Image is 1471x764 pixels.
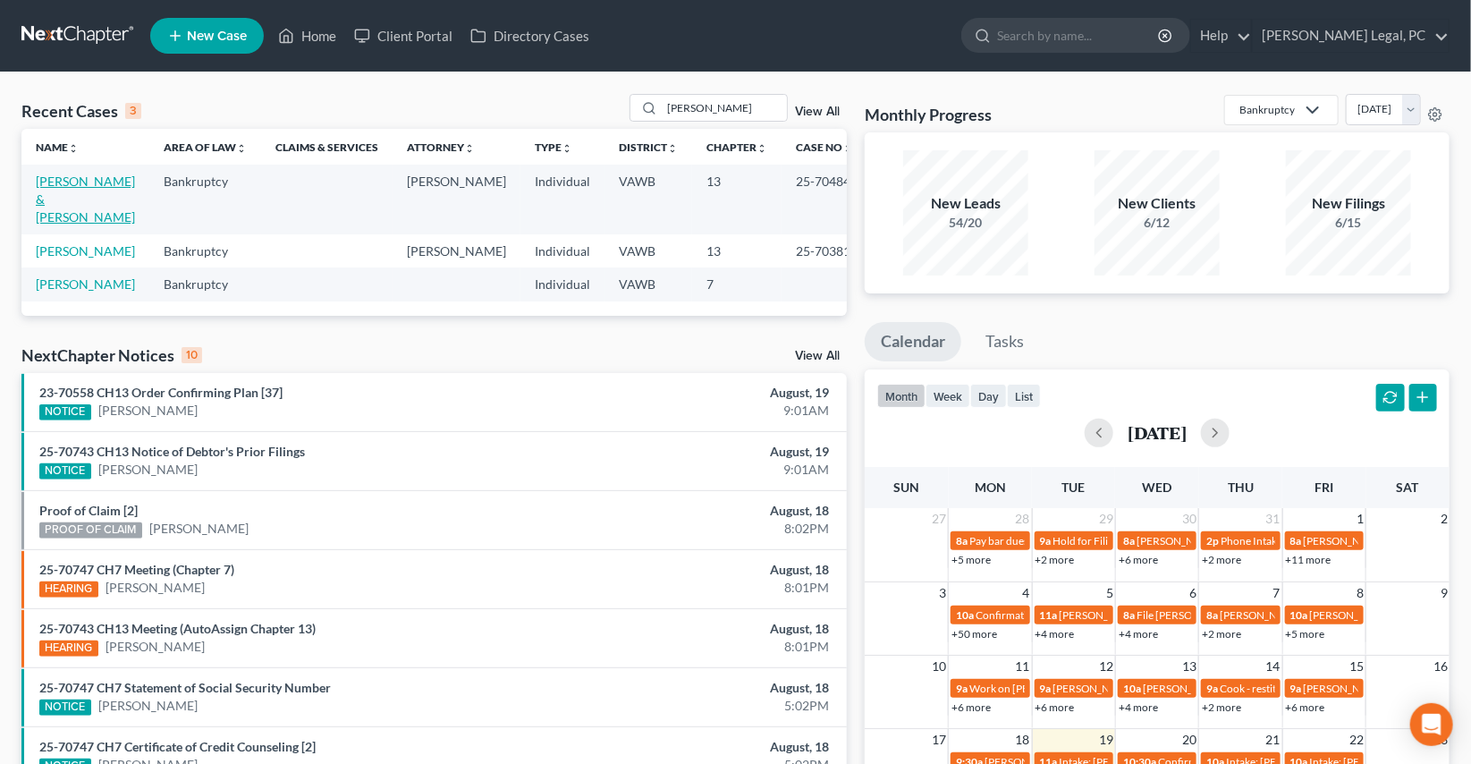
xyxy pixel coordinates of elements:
span: [PERSON_NAME] - criminal (WCGDC) [1053,682,1233,695]
div: 5:02PM [578,697,829,715]
div: NOTICE [39,463,91,480]
div: 3 [125,103,141,119]
span: [PERSON_NAME] plan due [1220,608,1346,622]
span: 8a [1123,608,1135,622]
a: +4 more [1119,627,1158,641]
span: Thu [1228,480,1254,495]
th: Claims & Services [261,129,393,165]
div: NextChapter Notices [21,344,202,366]
i: unfold_more [464,143,475,154]
span: 4 [1021,582,1032,604]
span: 7 [1272,582,1282,604]
td: Individual [520,234,604,267]
a: +4 more [1119,700,1158,714]
a: 25-70747 CH7 Certificate of Credit Counseling [2] [39,739,316,754]
div: August, 19 [578,384,829,402]
a: View All [795,350,840,362]
a: Proof of Claim [2] [39,503,138,518]
div: August, 18 [578,561,829,579]
span: Pay bar dues [969,534,1028,548]
a: +50 more [951,627,997,641]
a: [PERSON_NAME] [106,579,205,597]
span: 18 [1014,729,1032,751]
a: Home [269,20,345,52]
span: 27 [930,508,948,530]
span: 3 [937,582,948,604]
div: Bankruptcy [1239,102,1295,117]
div: Open Intercom Messenger [1410,703,1453,746]
a: +6 more [951,700,991,714]
div: 6/15 [1286,214,1411,232]
span: 22 [1348,729,1365,751]
span: Fri [1315,480,1333,495]
td: Individual [520,165,604,233]
span: [PERSON_NAME] to sign ([PERSON_NAME] has this folder) [1143,682,1419,695]
div: PROOF OF CLAIM [39,522,142,539]
span: Work on [PERSON_NAME] amended plan [969,682,1164,695]
span: 17 [930,729,948,751]
a: [PERSON_NAME] [98,402,198,420]
td: Individual [520,267,604,301]
span: 9a [1040,682,1052,695]
div: HEARING [39,581,98,598]
span: New Case [187,30,247,43]
td: 7 [692,267,782,301]
a: 25-70743 CH13 Notice of Debtor's Prior Filings [39,444,305,459]
a: +2 more [1202,627,1241,641]
input: Search by name... [662,95,787,121]
td: VAWB [604,234,692,267]
span: 8a [1123,534,1135,548]
a: +2 more [1036,553,1075,566]
a: [PERSON_NAME] [98,461,198,479]
a: +6 more [1036,700,1075,714]
span: 28 [1014,508,1032,530]
span: 14 [1264,656,1282,677]
td: Bankruptcy [149,165,261,233]
td: Bankruptcy [149,267,261,301]
a: +2 more [1202,700,1241,714]
span: 19 [1097,729,1115,751]
span: Sun [893,480,919,495]
span: Mon [975,480,1006,495]
div: 9:01AM [578,402,829,420]
a: +5 more [951,553,991,566]
div: NOTICE [39,700,91,716]
span: 9a [1040,534,1052,548]
span: [PERSON_NAME] documents to trustee [1137,534,1322,548]
span: 12 [1097,656,1115,677]
a: +6 more [1286,700,1325,714]
a: 25-70747 CH7 Meeting (Chapter 7) [39,562,234,577]
div: New Filings [1286,193,1411,214]
span: 29 [1097,508,1115,530]
button: month [877,384,926,408]
div: 8:01PM [578,638,829,656]
a: [PERSON_NAME] [106,638,205,656]
input: Search by name... [997,19,1161,52]
a: +6 more [1119,553,1158,566]
a: View All [795,106,840,118]
span: 9 [1439,582,1450,604]
i: unfold_more [236,143,247,154]
a: 25-70747 CH7 Statement of Social Security Number [39,680,331,695]
span: 30 [1180,508,1198,530]
div: August, 18 [578,679,829,697]
span: 11a [1040,608,1058,622]
div: New Leads [903,193,1028,214]
span: 2p [1206,534,1219,548]
td: [PERSON_NAME] [393,234,520,267]
span: 9a [956,682,968,695]
span: Tue [1062,480,1086,495]
div: 8:02PM [578,520,829,538]
span: [PERSON_NAME] add creditors [1304,682,1452,695]
a: +2 more [1202,553,1241,566]
div: New Clients [1095,193,1220,214]
span: 10a [956,608,974,622]
a: 25-70743 CH13 Meeting (AutoAssign Chapter 13) [39,621,316,636]
a: 23-70558 CH13 Order Confirming Plan [37] [39,385,283,400]
span: 2 [1439,508,1450,530]
td: 25-70484 [782,165,867,233]
i: unfold_more [667,143,678,154]
span: 11 [1014,656,1032,677]
a: Tasks [969,322,1040,361]
span: 8a [1290,534,1302,548]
